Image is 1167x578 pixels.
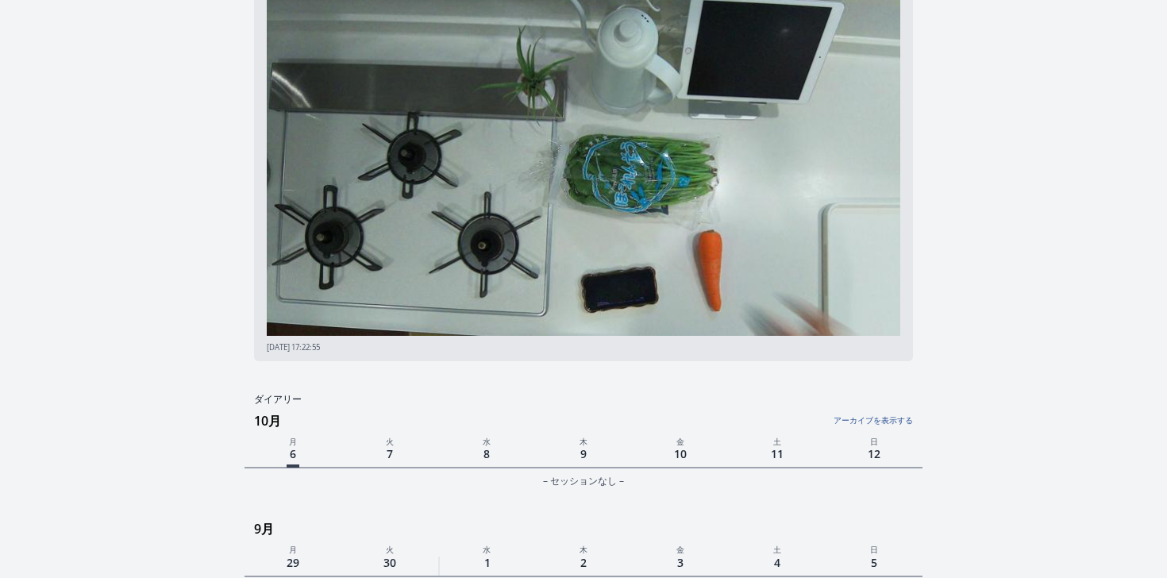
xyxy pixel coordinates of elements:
[380,552,399,573] span: 30
[768,443,787,464] span: 11
[826,541,922,556] p: 日
[254,516,922,541] h3: 9月
[245,433,341,448] p: 月
[771,552,784,573] span: 4
[480,443,493,464] span: 8
[535,433,632,448] p: 木
[283,552,302,573] span: 29
[481,552,494,573] span: 1
[287,443,299,468] span: 6
[868,552,880,573] span: 5
[632,433,729,448] p: 金
[632,541,729,556] p: 金
[341,541,438,556] p: 火
[438,433,535,448] p: 水
[438,541,535,556] p: 水
[267,342,320,353] span: [DATE] 17:22:55
[535,541,632,556] p: 木
[245,541,341,556] p: 月
[341,433,438,448] p: 火
[674,552,687,573] span: 3
[577,443,590,464] span: 9
[865,443,884,464] span: 12
[687,406,912,426] a: アーカイブを表示する
[254,408,922,433] h3: 10月
[245,393,922,407] h2: ダイアリー
[383,443,396,464] span: 7
[671,443,690,464] span: 10
[577,552,590,573] span: 2
[245,472,922,491] div: – セッションなし –
[826,433,922,448] p: 日
[729,541,826,556] p: 土
[729,433,826,448] p: 土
